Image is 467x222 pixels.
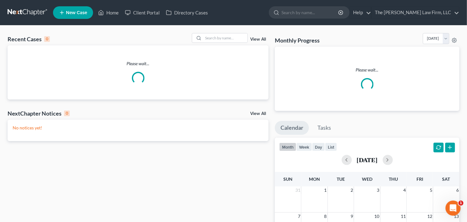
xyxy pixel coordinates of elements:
[163,7,211,18] a: Directory Cases
[429,186,433,194] span: 5
[203,33,247,43] input: Search by name...
[456,186,459,194] span: 6
[350,186,354,194] span: 2
[13,125,263,131] p: No notices yet!
[357,157,378,163] h2: [DATE]
[281,7,339,18] input: Search by name...
[325,143,337,151] button: list
[350,7,371,18] a: Help
[275,121,309,135] a: Calendar
[8,60,269,67] p: Please wait...
[275,37,320,44] h3: Monthly Progress
[296,143,312,151] button: week
[309,176,320,182] span: Mon
[64,111,70,116] div: 0
[400,213,406,220] span: 11
[283,176,293,182] span: Sun
[350,213,354,220] span: 9
[66,10,87,15] span: New Case
[417,176,423,182] span: Fri
[122,7,163,18] a: Client Portal
[389,176,398,182] span: Thu
[250,37,266,42] a: View All
[427,213,433,220] span: 12
[312,121,337,135] a: Tasks
[442,176,450,182] span: Sat
[8,35,50,43] div: Recent Cases
[324,186,328,194] span: 1
[295,186,301,194] span: 31
[376,186,380,194] span: 3
[362,176,372,182] span: Wed
[280,67,454,73] p: Please wait...
[374,213,380,220] span: 10
[372,7,459,18] a: The [PERSON_NAME] Law Firm, LLC
[297,213,301,220] span: 7
[8,110,70,117] div: NextChapter Notices
[403,186,406,194] span: 4
[250,111,266,116] a: View All
[453,213,459,220] span: 13
[446,201,461,216] iframe: Intercom live chat
[337,176,345,182] span: Tue
[458,201,464,206] span: 1
[95,7,122,18] a: Home
[324,213,328,220] span: 8
[279,143,296,151] button: month
[44,36,50,42] div: 0
[312,143,325,151] button: day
